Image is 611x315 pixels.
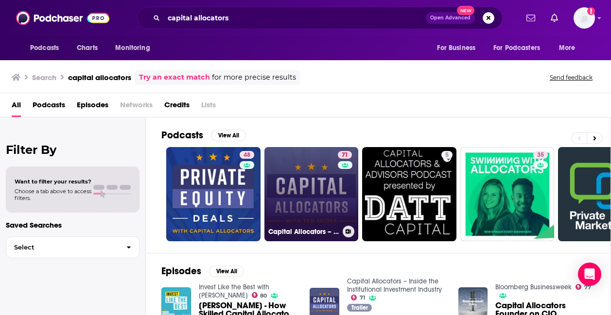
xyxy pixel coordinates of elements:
[16,9,109,27] img: Podchaser - Follow, Share and Rate Podcasts
[523,10,539,26] a: Show notifications dropdown
[6,143,140,157] h2: Filter By
[212,72,296,83] span: for more precise results
[139,72,210,83] a: Try an exact match
[30,41,59,55] span: Podcasts
[445,150,449,160] span: 5
[260,294,267,298] span: 80
[559,41,576,55] span: More
[574,7,595,29] span: Logged in as nshort92
[240,151,254,159] a: 48
[6,244,119,250] span: Select
[164,10,426,26] input: Search podcasts, credits, & more...
[430,16,471,20] span: Open Advanced
[6,220,140,230] p: Saved Searches
[32,73,56,82] h3: Search
[574,7,595,29] img: User Profile
[587,7,595,15] svg: Add a profile image
[264,147,359,241] a: 71Capital Allocators – Inside the Institutional Investment Industry
[441,151,453,159] a: 5
[460,147,555,241] a: 35
[584,285,591,290] span: 77
[70,39,104,57] a: Charts
[351,295,365,300] a: 71
[115,41,150,55] span: Monitoring
[576,284,591,290] a: 77
[211,130,246,141] button: View All
[164,97,190,117] a: Credits
[552,39,588,57] button: open menu
[209,265,244,277] button: View All
[537,150,544,160] span: 35
[199,283,269,299] a: Invest Like the Best with Patrick O'Shaughnessy
[108,39,162,57] button: open menu
[426,12,475,24] button: Open AdvancedNew
[120,97,153,117] span: Networks
[268,228,339,236] h3: Capital Allocators – Inside the Institutional Investment Industry
[68,73,131,82] h3: capital allocators
[161,265,244,277] a: EpisodesView All
[161,129,246,141] a: PodcastsView All
[533,151,548,159] a: 35
[487,39,554,57] button: open menu
[547,73,595,82] button: Send feedback
[360,296,365,300] span: 71
[161,265,201,277] h2: Episodes
[23,39,71,57] button: open menu
[437,41,475,55] span: For Business
[578,263,601,286] div: Open Intercom Messenger
[33,97,65,117] a: Podcasts
[77,97,108,117] a: Episodes
[342,150,348,160] span: 71
[166,147,261,241] a: 48
[457,6,474,15] span: New
[15,178,91,185] span: Want to filter your results?
[77,41,98,55] span: Charts
[574,7,595,29] button: Show profile menu
[338,151,352,159] a: 71
[547,10,562,26] a: Show notifications dropdown
[15,188,91,201] span: Choose a tab above to access filters.
[137,7,503,29] div: Search podcasts, credits, & more...
[252,292,267,298] a: 80
[244,150,250,160] span: 48
[12,97,21,117] a: All
[201,97,216,117] span: Lists
[495,283,572,291] a: Bloomberg Businessweek
[347,277,442,294] a: Capital Allocators – Inside the Institutional Investment Industry
[430,39,488,57] button: open menu
[351,305,368,311] span: Trailer
[161,129,203,141] h2: Podcasts
[362,147,456,241] a: 5
[493,41,540,55] span: For Podcasters
[6,236,140,258] button: Select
